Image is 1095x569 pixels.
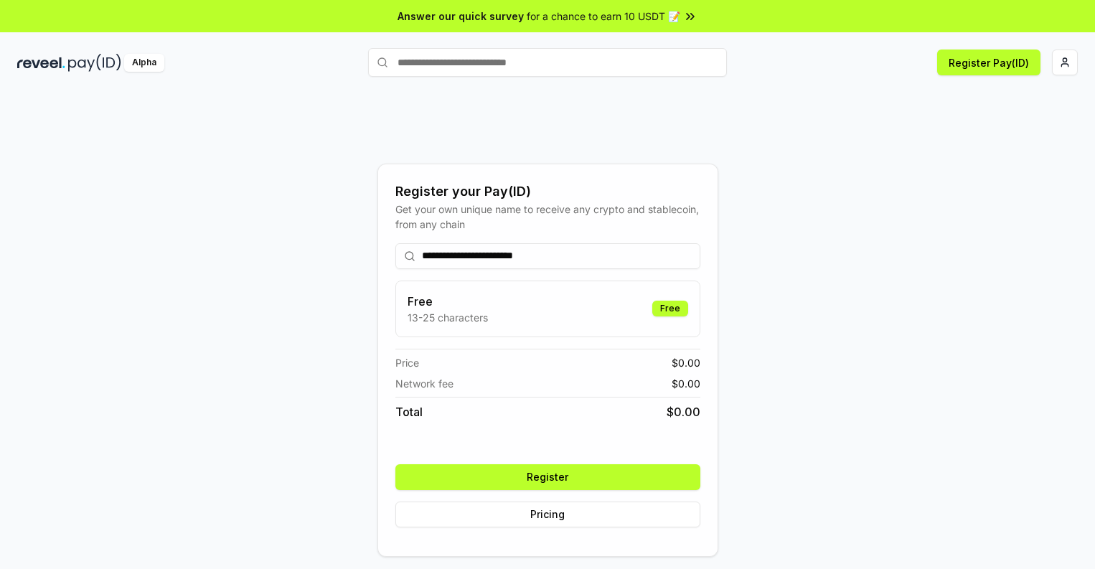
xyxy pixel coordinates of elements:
[17,54,65,72] img: reveel_dark
[395,202,700,232] div: Get your own unique name to receive any crypto and stablecoin, from any chain
[395,376,453,391] span: Network fee
[652,301,688,316] div: Free
[398,9,524,24] span: Answer our quick survey
[395,403,423,420] span: Total
[672,376,700,391] span: $ 0.00
[667,403,700,420] span: $ 0.00
[395,502,700,527] button: Pricing
[408,293,488,310] h3: Free
[395,182,700,202] div: Register your Pay(ID)
[68,54,121,72] img: pay_id
[395,464,700,490] button: Register
[527,9,680,24] span: for a chance to earn 10 USDT 📝
[124,54,164,72] div: Alpha
[672,355,700,370] span: $ 0.00
[408,310,488,325] p: 13-25 characters
[395,355,419,370] span: Price
[937,50,1040,75] button: Register Pay(ID)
